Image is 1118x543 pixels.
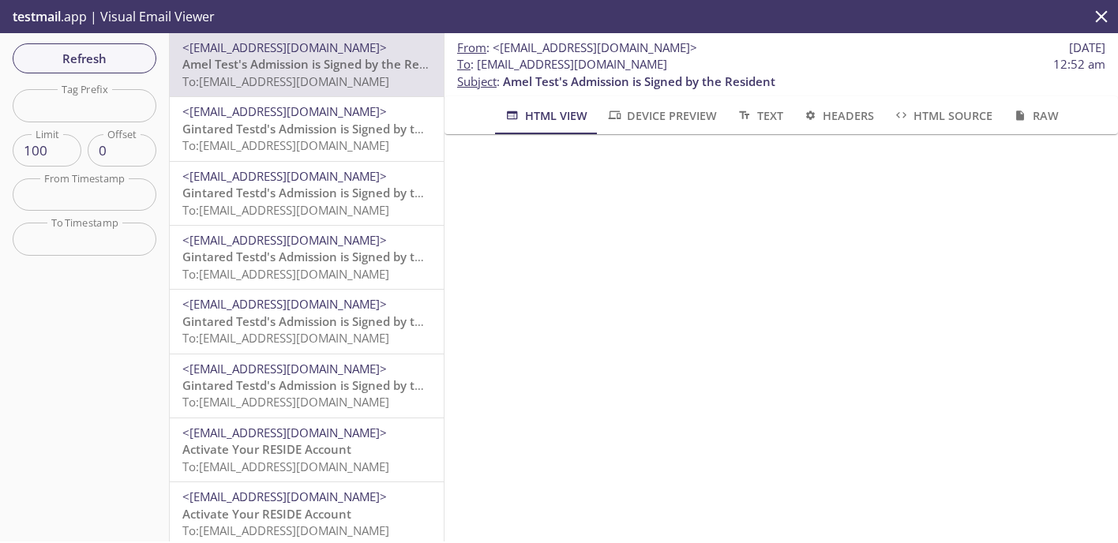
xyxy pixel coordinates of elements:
span: Gintared Testd's Admission is Signed by the Resident [182,313,483,329]
span: HTML View [504,106,587,125]
span: <[EMAIL_ADDRESS][DOMAIN_NAME]> [182,489,387,504]
span: <[EMAIL_ADDRESS][DOMAIN_NAME]> [493,39,697,55]
span: Amel Test's Admission is Signed by the Resident [503,73,775,89]
span: <[EMAIL_ADDRESS][DOMAIN_NAME]> [182,425,387,440]
span: To [457,56,471,72]
div: <[EMAIL_ADDRESS][DOMAIN_NAME]>Gintared Testd's Admission is Signed by the ResidentTo:[EMAIL_ADDRE... [170,97,444,160]
span: 12:52 am [1053,56,1105,73]
span: Device Preview [606,106,717,125]
span: Activate Your RESIDE Account [182,506,351,522]
span: HTML Source [893,106,992,125]
p: : [457,56,1105,90]
span: Gintared Testd's Admission is Signed by the Resident [182,377,483,393]
span: <[EMAIL_ADDRESS][DOMAIN_NAME]> [182,39,387,55]
span: Activate Your RESIDE Account [182,441,351,457]
span: To: [EMAIL_ADDRESS][DOMAIN_NAME] [182,73,389,89]
span: Subject [457,73,497,89]
span: To: [EMAIL_ADDRESS][DOMAIN_NAME] [182,522,389,538]
span: To: [EMAIL_ADDRESS][DOMAIN_NAME] [182,137,389,153]
span: <[EMAIL_ADDRESS][DOMAIN_NAME]> [182,361,387,376]
span: testmail [13,8,61,25]
span: To: [EMAIL_ADDRESS][DOMAIN_NAME] [182,394,389,410]
div: <[EMAIL_ADDRESS][DOMAIN_NAME]>Activate Your RESIDE AccountTo:[EMAIL_ADDRESS][DOMAIN_NAME] [170,418,444,481]
span: Text [736,106,782,125]
span: To: [EMAIL_ADDRESS][DOMAIN_NAME] [182,266,389,282]
span: Gintared Testd's Admission is Signed by the Resident [182,121,483,137]
span: : [EMAIL_ADDRESS][DOMAIN_NAME] [457,56,667,73]
div: <[EMAIL_ADDRESS][DOMAIN_NAME]>Gintared Testd's Admission is Signed by the ResidentTo:[EMAIL_ADDRE... [170,162,444,225]
span: Headers [802,106,874,125]
span: To: [EMAIL_ADDRESS][DOMAIN_NAME] [182,202,389,218]
span: Raw [1011,106,1058,125]
span: To: [EMAIL_ADDRESS][DOMAIN_NAME] [182,459,389,474]
span: Refresh [25,48,144,69]
div: <[EMAIL_ADDRESS][DOMAIN_NAME]>Gintared Testd's Admission is Signed by the ResidentTo:[EMAIL_ADDRE... [170,354,444,418]
span: Amel Test's Admission is Signed by the Resident [182,56,455,72]
span: <[EMAIL_ADDRESS][DOMAIN_NAME]> [182,232,387,248]
button: Refresh [13,43,156,73]
span: To: [EMAIL_ADDRESS][DOMAIN_NAME] [182,330,389,346]
span: : [457,39,697,56]
span: [DATE] [1069,39,1105,56]
span: Gintared Testd's Admission is Signed by the Resident [182,185,483,200]
span: From [457,39,486,55]
span: <[EMAIL_ADDRESS][DOMAIN_NAME]> [182,296,387,312]
span: <[EMAIL_ADDRESS][DOMAIN_NAME]> [182,103,387,119]
span: <[EMAIL_ADDRESS][DOMAIN_NAME]> [182,168,387,184]
div: <[EMAIL_ADDRESS][DOMAIN_NAME]>Amel Test's Admission is Signed by the ResidentTo:[EMAIL_ADDRESS][D... [170,33,444,96]
span: Gintared Testd's Admission is Signed by the Resident [182,249,483,264]
div: <[EMAIL_ADDRESS][DOMAIN_NAME]>Gintared Testd's Admission is Signed by the ResidentTo:[EMAIL_ADDRE... [170,290,444,353]
div: <[EMAIL_ADDRESS][DOMAIN_NAME]>Gintared Testd's Admission is Signed by the ResidentTo:[EMAIL_ADDRE... [170,226,444,289]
